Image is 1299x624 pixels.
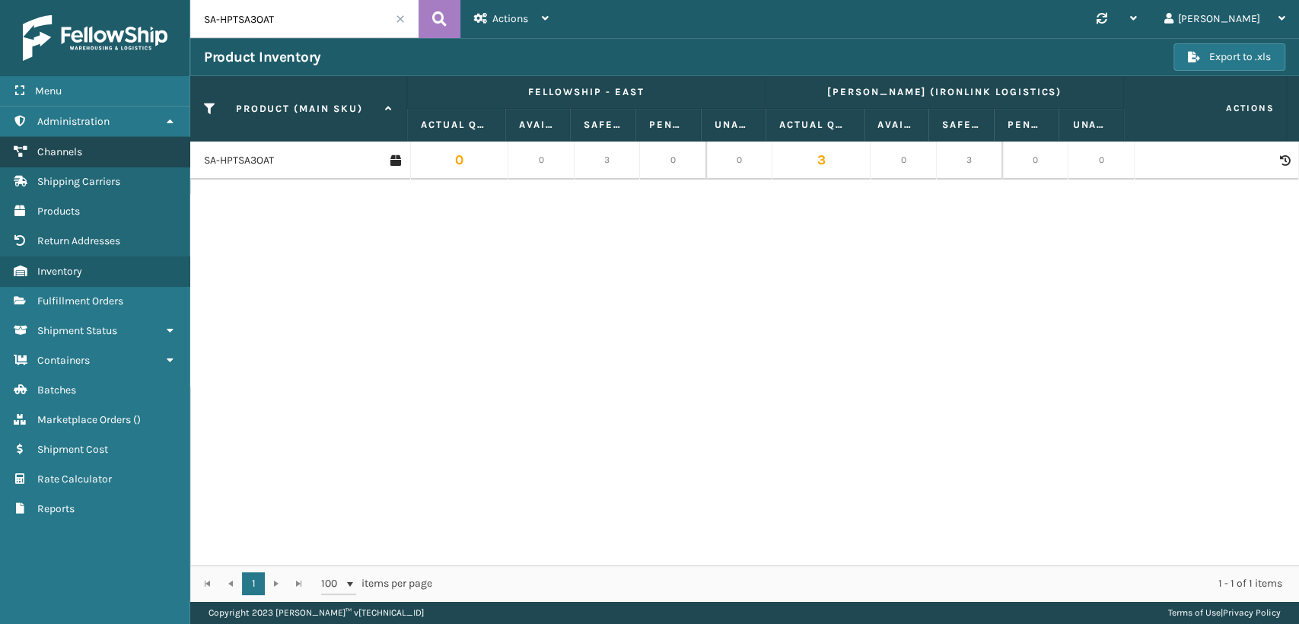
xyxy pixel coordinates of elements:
[640,142,706,180] td: 0
[1068,142,1135,180] td: 0
[37,384,76,396] span: Batches
[37,294,123,307] span: Fulfillment Orders
[204,48,321,66] h3: Product Inventory
[242,572,265,595] a: 1
[410,142,509,180] td: 0
[35,84,62,97] span: Menu
[37,205,80,218] span: Products
[23,15,167,61] img: logo
[37,265,82,278] span: Inventory
[321,576,344,591] span: 100
[575,142,641,180] td: 3
[454,576,1282,591] div: 1 - 1 of 1 items
[584,118,621,132] label: Safety
[209,601,424,624] p: Copyright 2023 [PERSON_NAME]™ v [TECHNICAL_ID]
[37,145,82,158] span: Channels
[1223,607,1281,618] a: Privacy Policy
[508,142,575,180] td: 0
[1129,96,1283,121] span: Actions
[779,118,848,132] label: Actual Quantity
[133,413,141,426] span: ( )
[1002,142,1068,180] td: 0
[519,118,556,132] label: Available
[37,115,110,128] span: Administration
[871,142,937,180] td: 0
[37,502,75,515] span: Reports
[772,142,871,180] td: 3
[1173,43,1285,71] button: Export to .xls
[37,443,108,456] span: Shipment Cost
[221,102,377,116] label: Product (MAIN SKU)
[1072,118,1110,132] label: Unallocated
[877,118,915,132] label: Available
[1280,155,1289,166] i: Product Activity
[37,234,120,247] span: Return Addresses
[649,118,686,132] label: Pending
[321,572,432,595] span: items per page
[37,324,117,337] span: Shipment Status
[1168,601,1281,624] div: |
[937,142,1003,180] td: 3
[1008,118,1045,132] label: Pending
[715,118,752,132] label: Unallocated
[492,12,528,25] span: Actions
[37,175,120,188] span: Shipping Carriers
[421,118,490,132] label: Actual Quantity
[706,142,772,180] td: 0
[779,85,1110,99] label: [PERSON_NAME] (Ironlink Logistics)
[942,118,979,132] label: Safety
[204,153,274,168] a: SA-HPTSA3OAT
[421,85,751,99] label: Fellowship - East
[1168,607,1221,618] a: Terms of Use
[37,413,131,426] span: Marketplace Orders
[37,473,112,486] span: Rate Calculator
[37,354,90,367] span: Containers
